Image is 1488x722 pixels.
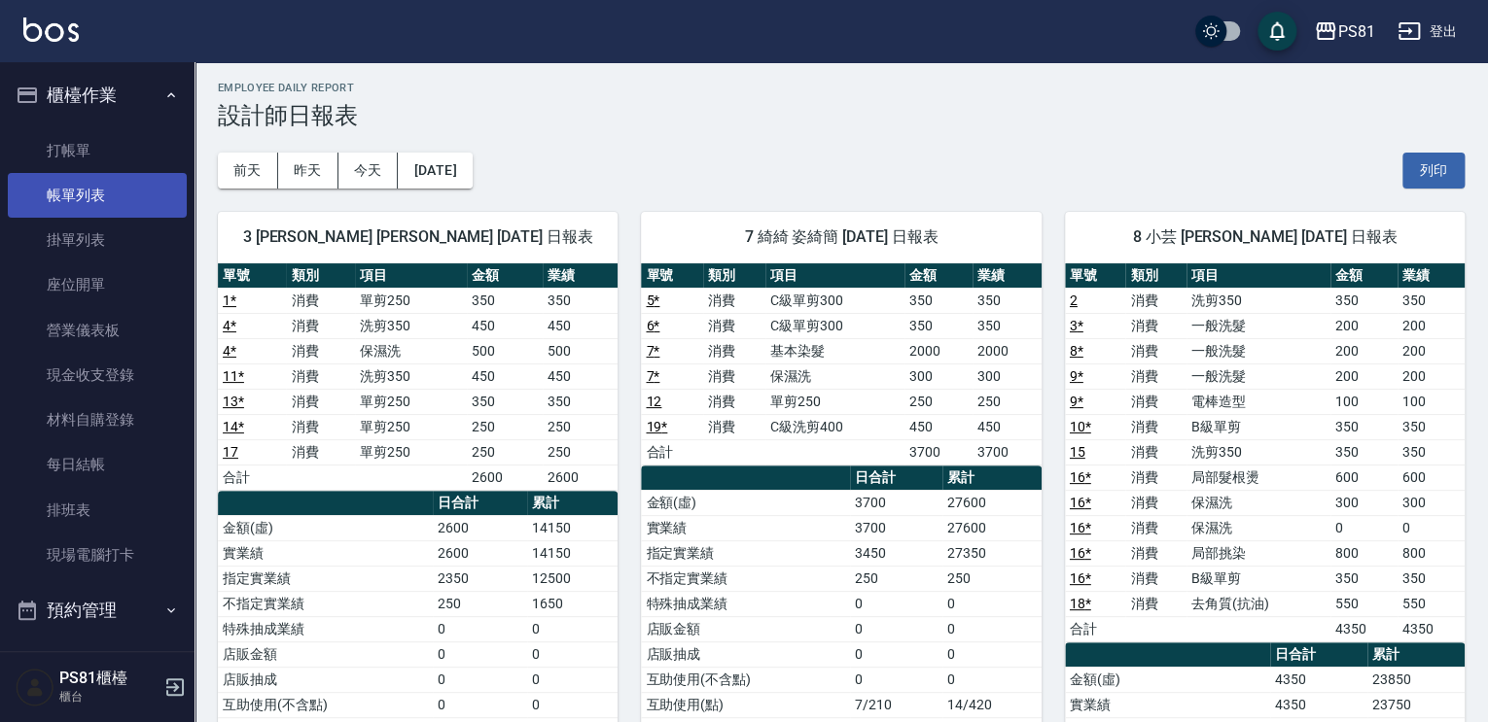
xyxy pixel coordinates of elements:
[942,540,1042,566] td: 27350
[1187,540,1330,566] td: 局部挑染
[543,288,619,313] td: 350
[1330,616,1398,641] td: 4350
[286,363,354,389] td: 消費
[1398,515,1465,540] td: 0
[8,218,187,262] a: 掛單列表
[1065,616,1126,641] td: 合計
[1398,616,1465,641] td: 4350
[467,363,543,389] td: 450
[8,442,187,487] a: 每日結帳
[433,491,527,516] th: 日合計
[1065,692,1270,717] td: 實業績
[1398,389,1465,414] td: 100
[527,515,618,540] td: 14150
[286,338,354,363] td: 消費
[1125,389,1187,414] td: 消費
[973,263,1041,289] th: 業績
[1330,363,1398,389] td: 200
[1187,515,1330,540] td: 保濕洗
[543,338,619,363] td: 500
[641,641,850,667] td: 店販抽成
[942,616,1042,641] td: 0
[1070,292,1078,308] a: 2
[850,641,942,667] td: 0
[1125,288,1187,313] td: 消費
[1398,313,1465,338] td: 200
[942,465,1042,491] th: 累計
[8,70,187,120] button: 櫃檯作業
[16,668,54,706] img: Person
[218,263,286,289] th: 單號
[1390,14,1465,50] button: 登出
[433,515,527,540] td: 2600
[641,490,850,515] td: 金額(虛)
[355,389,467,414] td: 單剪250
[1398,288,1465,313] td: 350
[8,128,187,173] a: 打帳單
[904,263,973,289] th: 金額
[286,389,354,414] td: 消費
[1187,490,1330,515] td: 保濕洗
[467,288,543,313] td: 350
[1125,566,1187,591] td: 消費
[218,591,433,616] td: 不指定實業績
[850,540,942,566] td: 3450
[355,338,467,363] td: 保濕洗
[433,591,527,616] td: 250
[1187,414,1330,439] td: B級單剪
[286,313,354,338] td: 消費
[703,363,765,389] td: 消費
[286,263,354,289] th: 類別
[433,616,527,641] td: 0
[973,363,1041,389] td: 300
[1065,263,1465,642] table: a dense table
[1187,338,1330,363] td: 一般洗髮
[942,667,1042,692] td: 0
[1125,540,1187,566] td: 消費
[286,414,354,439] td: 消費
[527,591,618,616] td: 1650
[1187,263,1330,289] th: 項目
[543,389,619,414] td: 350
[218,153,278,189] button: 前天
[467,389,543,414] td: 350
[1065,263,1126,289] th: 單號
[1187,591,1330,616] td: 去角質(抗油)
[1398,439,1465,464] td: 350
[850,616,942,641] td: 0
[218,692,433,717] td: 互助使用(不含點)
[641,263,703,289] th: 單號
[973,389,1041,414] td: 250
[973,288,1041,313] td: 350
[646,394,661,409] a: 12
[8,308,187,353] a: 營業儀表板
[467,313,543,338] td: 450
[467,338,543,363] td: 500
[1125,439,1187,464] td: 消費
[218,82,1465,94] h2: Employee Daily Report
[765,338,904,363] td: 基本染髮
[904,414,973,439] td: 450
[218,102,1465,129] h3: 設計師日報表
[223,444,238,460] a: 17
[355,263,467,289] th: 項目
[703,288,765,313] td: 消費
[1367,667,1465,692] td: 23850
[1398,490,1465,515] td: 300
[641,667,850,692] td: 互助使用(不含點)
[765,414,904,439] td: C級洗剪400
[1330,591,1398,616] td: 550
[1330,566,1398,591] td: 350
[527,540,618,566] td: 14150
[1398,263,1465,289] th: 業績
[1088,227,1441,247] span: 8 小芸 [PERSON_NAME] [DATE] 日報表
[8,533,187,577] a: 現場電腦打卡
[664,227,1017,247] span: 7 綺綺 姿綺簡 [DATE] 日報表
[942,692,1042,717] td: 14/420
[973,439,1041,464] td: 3700
[1398,566,1465,591] td: 350
[1367,692,1465,717] td: 23750
[355,313,467,338] td: 洗剪350
[850,515,942,540] td: 3700
[241,227,594,247] span: 3 [PERSON_NAME] [PERSON_NAME] [DATE] 日報表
